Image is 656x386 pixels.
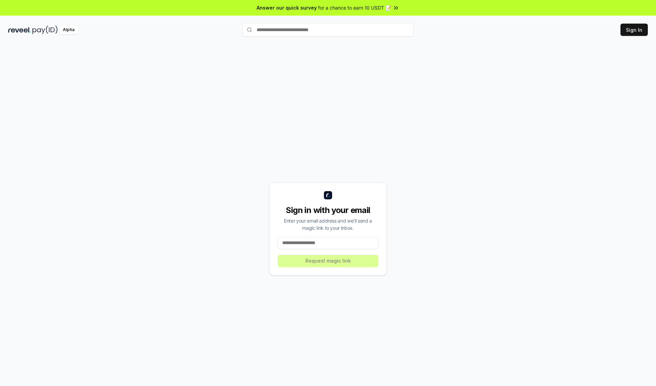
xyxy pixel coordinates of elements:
button: Sign In [620,24,648,36]
img: reveel_dark [8,26,31,34]
div: Sign in with your email [278,205,378,216]
img: pay_id [32,26,58,34]
img: logo_small [324,191,332,199]
div: Alpha [59,26,78,34]
div: Enter your email address and we’ll send a magic link to your inbox. [278,217,378,231]
span: Answer our quick survey [257,4,317,11]
span: for a chance to earn 10 USDT 📝 [318,4,391,11]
